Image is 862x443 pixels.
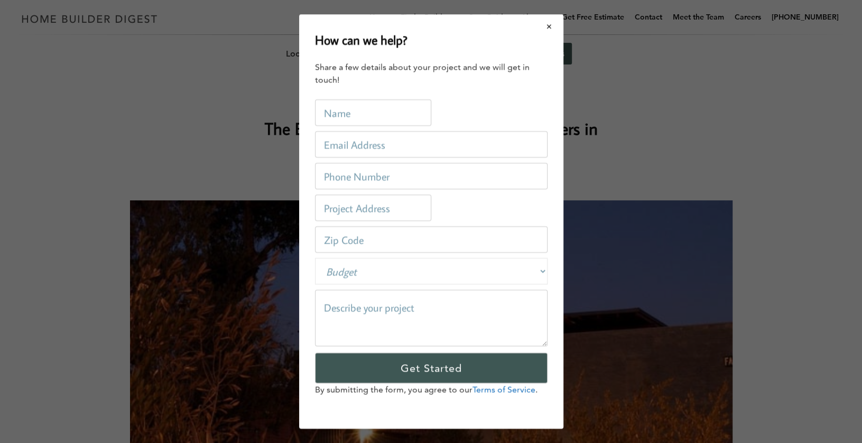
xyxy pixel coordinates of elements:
[315,30,407,49] h2: How can we help?
[315,383,548,396] p: By submitting the form, you agree to our .
[809,390,849,430] iframe: Drift Widget Chat Controller
[315,353,548,383] input: Get Started
[315,61,548,86] div: Share a few details about your project and we will get in touch!
[315,99,431,126] input: Name
[315,226,548,253] input: Zip Code
[315,195,431,221] input: Project Address
[315,131,548,158] input: Email Address
[472,384,535,394] a: Terms of Service
[535,15,563,38] button: Close modal
[315,163,548,189] input: Phone Number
